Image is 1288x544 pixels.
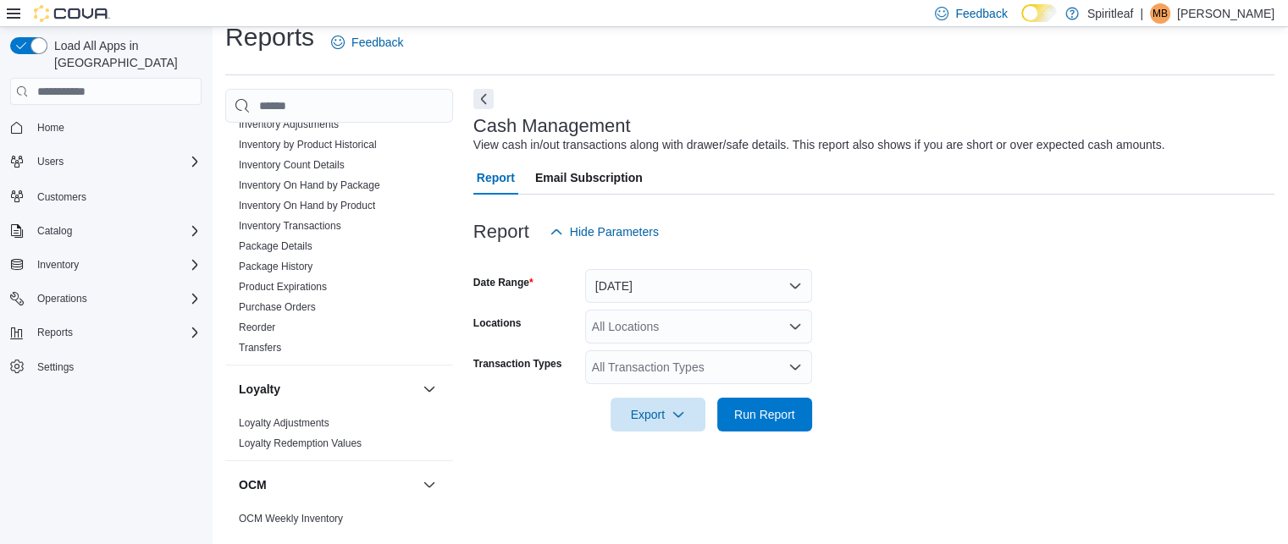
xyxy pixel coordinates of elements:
p: [PERSON_NAME] [1177,3,1274,24]
span: Customers [37,190,86,204]
span: MB [1153,3,1168,24]
div: Mitch B [1150,3,1170,24]
a: Home [30,118,71,138]
nav: Complex example [10,108,202,423]
button: Operations [30,288,94,309]
span: Product Expirations [239,280,327,294]
span: Run Report [734,406,795,423]
button: Customers [3,184,208,208]
a: Purchase Orders [239,301,316,313]
button: Open list of options [788,360,802,374]
div: Inventory [225,114,453,365]
span: Operations [37,292,87,305]
button: Open list of options [788,320,802,333]
a: Inventory Transactions [239,220,341,232]
span: Catalog [30,221,202,241]
span: Inventory On Hand by Package [239,179,380,192]
span: Dark Mode [1021,22,1022,23]
span: Email Subscription [535,161,643,195]
span: Inventory Transactions [239,219,341,233]
button: Hide Parameters [543,215,666,249]
a: Inventory On Hand by Product [239,200,375,212]
span: Report [477,161,515,195]
span: Reorder [239,321,275,334]
button: Settings [3,354,208,379]
span: Inventory by Product Historical [239,138,377,151]
span: Loyalty Adjustments [239,416,329,430]
span: Settings [37,360,74,374]
a: OCM Weekly Inventory [239,513,343,525]
h3: Cash Management [473,116,631,136]
button: Catalog [30,221,79,241]
button: OCM [239,476,416,493]
input: Dark Mode [1021,4,1057,22]
span: Package Details [239,239,312,253]
h3: OCM [239,476,267,493]
p: Spiritleaf [1087,3,1133,24]
span: Package History [239,260,312,273]
a: Product Expirations [239,281,327,293]
button: [DATE] [585,269,812,303]
div: OCM [225,508,453,536]
button: OCM [419,475,439,495]
a: Feedback [324,25,410,59]
h1: Reports [225,20,314,54]
button: Export [611,398,705,431]
div: Loyalty [225,413,453,460]
label: Transaction Types [473,357,561,371]
span: Inventory [30,255,202,275]
img: Cova [34,5,110,22]
span: Load All Apps in [GEOGRAPHIC_DATA] [47,37,202,71]
span: Loyalty Redemption Values [239,437,362,450]
button: Inventory [3,253,208,277]
button: Operations [3,287,208,310]
span: Inventory Count Details [239,158,345,172]
h3: Loyalty [239,381,280,398]
a: Inventory Adjustments [239,118,339,130]
a: Inventory by Product Historical [239,139,377,151]
a: Inventory Count Details [239,159,345,171]
a: Loyalty Adjustments [239,417,329,429]
button: Users [3,150,208,173]
span: Settings [30,356,202,377]
button: Loyalty [239,381,416,398]
div: View cash in/out transactions along with drawer/safe details. This report also shows if you are s... [473,136,1165,154]
span: Catalog [37,224,72,238]
span: Users [30,151,202,172]
span: Users [37,155,64,168]
button: Inventory [30,255,86,275]
p: | [1140,3,1143,24]
span: Home [30,117,202,138]
a: Customers [30,187,93,207]
button: Run Report [717,398,812,431]
button: Loyalty [419,379,439,399]
span: Transfers [239,341,281,354]
a: Transfers [239,342,281,354]
a: Package History [239,261,312,272]
span: Inventory Adjustments [239,118,339,131]
span: Purchase Orders [239,300,316,314]
label: Locations [473,316,522,330]
span: Feedback [351,34,403,51]
span: Reports [30,322,202,343]
span: OCM Weekly Inventory [239,512,343,525]
a: Loyalty Redemption Values [239,437,362,449]
a: Inventory On Hand by Package [239,179,380,191]
button: Next [473,89,494,109]
a: Reorder [239,321,275,333]
span: Feedback [955,5,1007,22]
span: Customers [30,185,202,206]
span: Operations [30,288,202,309]
span: Reports [37,326,73,339]
button: Catalog [3,219,208,243]
span: Inventory On Hand by Product [239,199,375,212]
span: Home [37,121,64,135]
span: Inventory [37,258,79,272]
span: Export [621,398,695,431]
button: Reports [30,322,80,343]
label: Date Range [473,276,533,289]
button: Reports [3,321,208,344]
span: Hide Parameters [570,223,659,240]
a: Settings [30,357,80,377]
h3: Report [473,222,529,242]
